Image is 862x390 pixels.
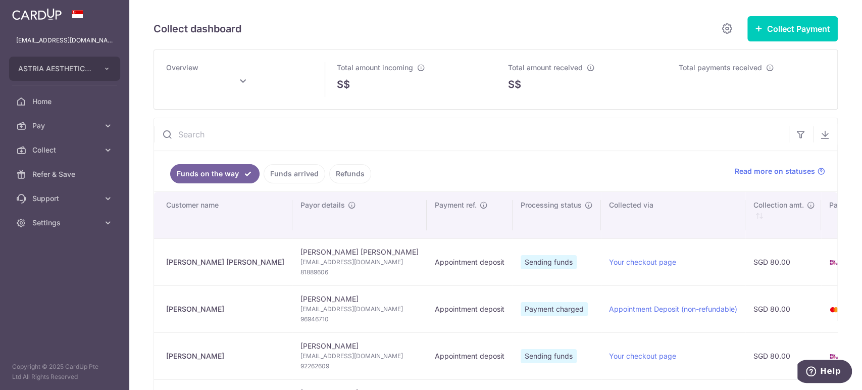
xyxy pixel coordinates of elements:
[435,200,477,210] span: Payment ref.
[166,304,284,314] div: [PERSON_NAME]
[32,193,99,204] span: Support
[166,257,284,267] div: [PERSON_NAME] [PERSON_NAME]
[745,285,821,332] td: SGD 80.00
[170,164,260,183] a: Funds on the way
[300,267,419,277] span: 81889606
[337,77,350,92] span: S$
[521,349,577,363] span: Sending funds
[23,7,43,16] span: Help
[154,21,241,37] h5: Collect dashboard
[753,200,804,210] span: Collection amt.
[609,352,676,360] a: Your checkout page
[521,255,577,269] span: Sending funds
[300,257,419,267] span: [EMAIL_ADDRESS][DOMAIN_NAME]
[166,351,284,361] div: [PERSON_NAME]
[508,77,521,92] span: S$
[300,361,419,371] span: 92262609
[609,305,737,313] a: Appointment Deposit (non-refundable)
[829,352,839,362] img: paynow-md-4fe65508ce96feda548756c5ee0e473c78d4820b8ea51387c6e4ad89e58a5e61.png
[747,16,838,41] button: Collect Payment
[18,64,93,74] span: ASTRIA AESTHETICS PTE. LTD.
[508,63,583,72] span: Total amount received
[32,145,99,155] span: Collect
[829,305,839,315] img: mastercard-sm-87a3fd1e0bddd137fecb07648320f44c262e2538e7db6024463105ddbc961eb2.png
[32,218,99,228] span: Settings
[735,166,815,176] span: Read more on statuses
[12,8,62,20] img: CardUp
[329,164,371,183] a: Refunds
[521,302,588,316] span: Payment charged
[735,166,825,176] a: Read more on statuses
[154,192,292,238] th: Customer name
[166,63,198,72] span: Overview
[154,118,789,151] input: Search
[300,351,419,361] span: [EMAIL_ADDRESS][DOMAIN_NAME]
[16,35,113,45] p: [EMAIL_ADDRESS][DOMAIN_NAME]
[427,192,513,238] th: Payment ref.
[300,304,419,314] span: [EMAIL_ADDRESS][DOMAIN_NAME]
[601,192,745,238] th: Collected via
[427,238,513,285] td: Appointment deposit
[300,314,419,324] span: 96946710
[337,63,413,72] span: Total amount incoming
[745,192,821,238] th: Collection amt. : activate to sort column ascending
[745,238,821,285] td: SGD 80.00
[292,332,427,379] td: [PERSON_NAME]
[513,192,601,238] th: Processing status
[264,164,325,183] a: Funds arrived
[292,238,427,285] td: [PERSON_NAME] [PERSON_NAME]
[32,169,99,179] span: Refer & Save
[609,258,676,266] a: Your checkout page
[427,285,513,332] td: Appointment deposit
[679,63,762,72] span: Total payments received
[521,200,582,210] span: Processing status
[9,57,120,81] button: ASTRIA AESTHETICS PTE. LTD.
[32,121,99,131] span: Pay
[427,332,513,379] td: Appointment deposit
[32,96,99,107] span: Home
[745,332,821,379] td: SGD 80.00
[300,200,345,210] span: Payor details
[829,258,839,268] img: paynow-md-4fe65508ce96feda548756c5ee0e473c78d4820b8ea51387c6e4ad89e58a5e61.png
[292,285,427,332] td: [PERSON_NAME]
[292,192,427,238] th: Payor details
